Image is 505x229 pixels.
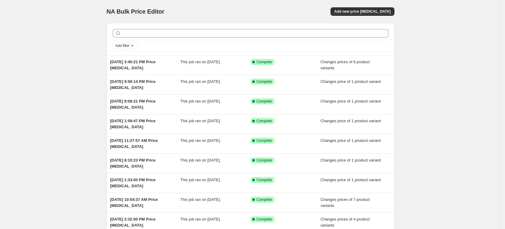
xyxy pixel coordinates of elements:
[110,119,156,129] span: [DATE] 1:59:47 PM Price [MEDICAL_DATA]
[180,158,221,162] span: This job ran on [DATE].
[180,197,221,202] span: This job ran on [DATE].
[321,60,370,70] span: Changes prices of 6 product variants
[321,178,381,182] span: Changes price of 1 product variant
[257,60,272,64] span: Complete
[321,119,381,123] span: Changes price of 1 product variant
[257,217,272,222] span: Complete
[257,79,272,84] span: Complete
[257,197,272,202] span: Complete
[110,60,156,70] span: [DATE] 3:40:21 PM Price [MEDICAL_DATA]
[110,217,156,227] span: [DATE] 2:32:00 PM Price [MEDICAL_DATA]
[180,119,221,123] span: This job ran on [DATE].
[180,217,221,221] span: This job ran on [DATE].
[110,138,158,149] span: [DATE] 11:27:57 AM Price [MEDICAL_DATA]
[110,197,158,208] span: [DATE] 10:54:37 AM Price [MEDICAL_DATA]
[257,138,272,143] span: Complete
[257,178,272,182] span: Complete
[110,158,156,168] span: [DATE] 8:10:23 PM Price [MEDICAL_DATA]
[321,217,370,227] span: Changes prices of 4 product variants
[110,79,156,90] span: [DATE] 9:58:14 PM Price [MEDICAL_DATA]
[115,43,130,48] span: Add filter
[321,158,381,162] span: Changes price of 1 product variant
[321,138,381,143] span: Changes price of 1 product variant
[113,42,137,49] button: Add filter
[180,60,221,64] span: This job ran on [DATE].
[257,119,272,123] span: Complete
[257,99,272,104] span: Complete
[334,9,390,14] span: Add new price [MEDICAL_DATA]
[321,197,370,208] span: Changes prices of 7 product variants
[180,138,221,143] span: This job ran on [DATE].
[321,79,381,84] span: Changes price of 1 product variant
[107,8,164,15] span: NA Bulk Price Editor
[180,79,221,84] span: This job ran on [DATE].
[110,99,156,110] span: [DATE] 9:08:21 PM Price [MEDICAL_DATA]
[331,7,394,16] button: Add new price [MEDICAL_DATA]
[257,158,272,163] span: Complete
[321,99,381,103] span: Changes price of 1 product variant
[180,178,221,182] span: This job ran on [DATE].
[180,99,221,103] span: This job ran on [DATE].
[110,178,156,188] span: [DATE] 1:33:00 PM Price [MEDICAL_DATA]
